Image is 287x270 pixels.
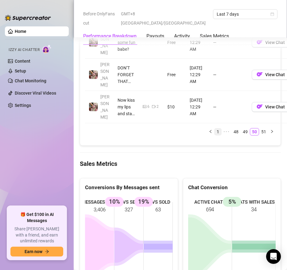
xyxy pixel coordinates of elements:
span: Before OnlyFans cut [83,9,117,28]
img: AI Chatter [42,45,52,53]
td: — [209,91,248,123]
a: Setup [15,68,26,73]
span: [PERSON_NAME] [100,94,110,119]
button: Earn nowarrow-right [10,247,63,256]
span: [PERSON_NAME] [100,30,110,55]
span: GMT+8 [GEOGRAPHIC_DATA]/[GEOGRAPHIC_DATA] [121,9,209,28]
span: picture [143,105,146,108]
img: Anna [89,103,98,111]
button: left [207,128,214,135]
span: calendar [270,12,274,16]
div: 6 [147,104,149,110]
a: Content [15,59,30,64]
td: Free [164,59,186,91]
a: Home [15,29,26,34]
a: 49 [241,128,250,135]
img: logo-BBDzfeDw.svg [5,15,51,21]
div: DON’T FORGET THAT YOU BELONG TO ME RIGHT NOW, I’LL DO WHATEVER I WANT WITH YOU.😈😈 [118,65,135,85]
div: Activity [174,33,190,40]
li: Previous 5 Pages [222,128,231,135]
span: Last 7 days [217,10,274,19]
span: View Chat [265,104,285,109]
div: Payouts [146,33,164,40]
a: 50 [250,128,259,135]
span: ••• [222,128,231,135]
a: Chat Monitoring [15,78,46,83]
span: Earn now [25,249,42,254]
a: 48 [232,128,240,135]
div: Open Intercom Messenger [266,249,281,264]
div: Sales Metrics [200,33,229,40]
span: [PERSON_NAME] [100,62,110,87]
td: [DATE] 12:29 AM [186,91,209,123]
li: 48 [231,128,241,135]
img: OF [257,104,263,110]
h4: Sales Metrics [80,159,281,168]
li: Previous Page [207,128,214,135]
li: Next Page [268,128,276,135]
span: left [209,130,212,133]
a: 1 [215,128,221,135]
span: 🎁 Get $100 in AI Messages [10,212,63,224]
td: $10 [164,91,186,123]
div: 2 [157,104,159,110]
li: 1 [214,128,222,135]
a: Settings [15,103,31,108]
div: Performance Breakdown [83,33,137,40]
div: Chat Conversion [188,183,276,192]
button: right [268,128,276,135]
td: — [209,59,248,91]
span: View Chat [265,72,285,77]
span: video-camera [152,105,156,108]
span: arrow-right [45,249,49,254]
td: [DATE] 12:29 AM [186,59,209,91]
a: 51 [259,128,268,135]
img: OF [257,71,263,77]
a: Discover Viral Videos [15,91,56,96]
span: right [270,130,274,133]
img: Anna [89,70,98,79]
span: Izzy AI Chatter [9,47,40,53]
span: Share [PERSON_NAME] with a friend, and earn unlimited rewards [10,226,63,244]
div: Now kiss my lips and start kneeling down!! I'll spit on your face and slap it with my fucking har... [118,97,135,117]
div: Conversions By Messages sent [85,183,173,192]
